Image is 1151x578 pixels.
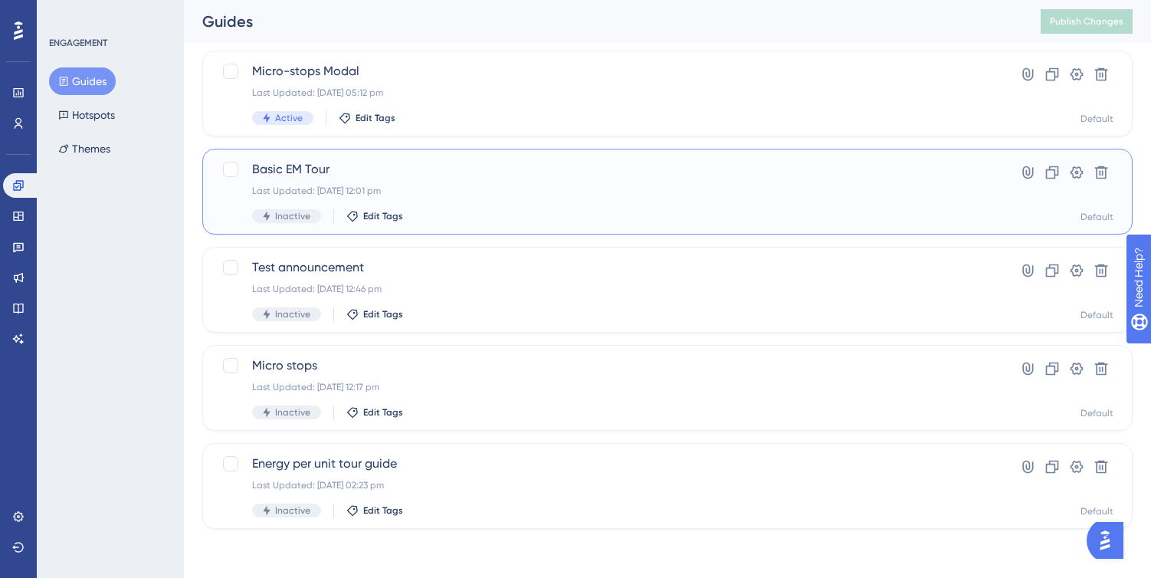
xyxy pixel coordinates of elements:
[202,11,1002,32] div: Guides
[363,406,403,419] span: Edit Tags
[275,210,310,222] span: Inactive
[1080,407,1113,419] div: Default
[252,62,960,80] span: Micro-stops Modal
[252,87,960,99] div: Last Updated: [DATE] 05:12 pm
[252,258,960,277] span: Test announcement
[252,455,960,473] span: Energy per unit tour guide
[1050,15,1123,28] span: Publish Changes
[363,210,403,222] span: Edit Tags
[1041,9,1133,34] button: Publish Changes
[363,504,403,517] span: Edit Tags
[252,283,960,295] div: Last Updated: [DATE] 12:46 pm
[275,112,303,124] span: Active
[275,308,310,320] span: Inactive
[252,479,960,491] div: Last Updated: [DATE] 02:23 pm
[275,504,310,517] span: Inactive
[36,4,96,22] span: Need Help?
[346,210,403,222] button: Edit Tags
[252,356,960,375] span: Micro stops
[346,308,403,320] button: Edit Tags
[1080,505,1113,517] div: Default
[252,185,960,197] div: Last Updated: [DATE] 12:01 pm
[1080,211,1113,223] div: Default
[252,381,960,393] div: Last Updated: [DATE] 12:17 pm
[346,504,403,517] button: Edit Tags
[363,308,403,320] span: Edit Tags
[346,406,403,419] button: Edit Tags
[1087,517,1133,563] iframe: UserGuiding AI Assistant Launcher
[1080,309,1113,321] div: Default
[252,160,960,179] span: Basic EM Tour
[49,37,107,49] div: ENGAGEMENT
[356,112,395,124] span: Edit Tags
[1080,113,1113,125] div: Default
[49,101,124,129] button: Hotspots
[339,112,395,124] button: Edit Tags
[49,135,120,163] button: Themes
[275,406,310,419] span: Inactive
[49,67,116,95] button: Guides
